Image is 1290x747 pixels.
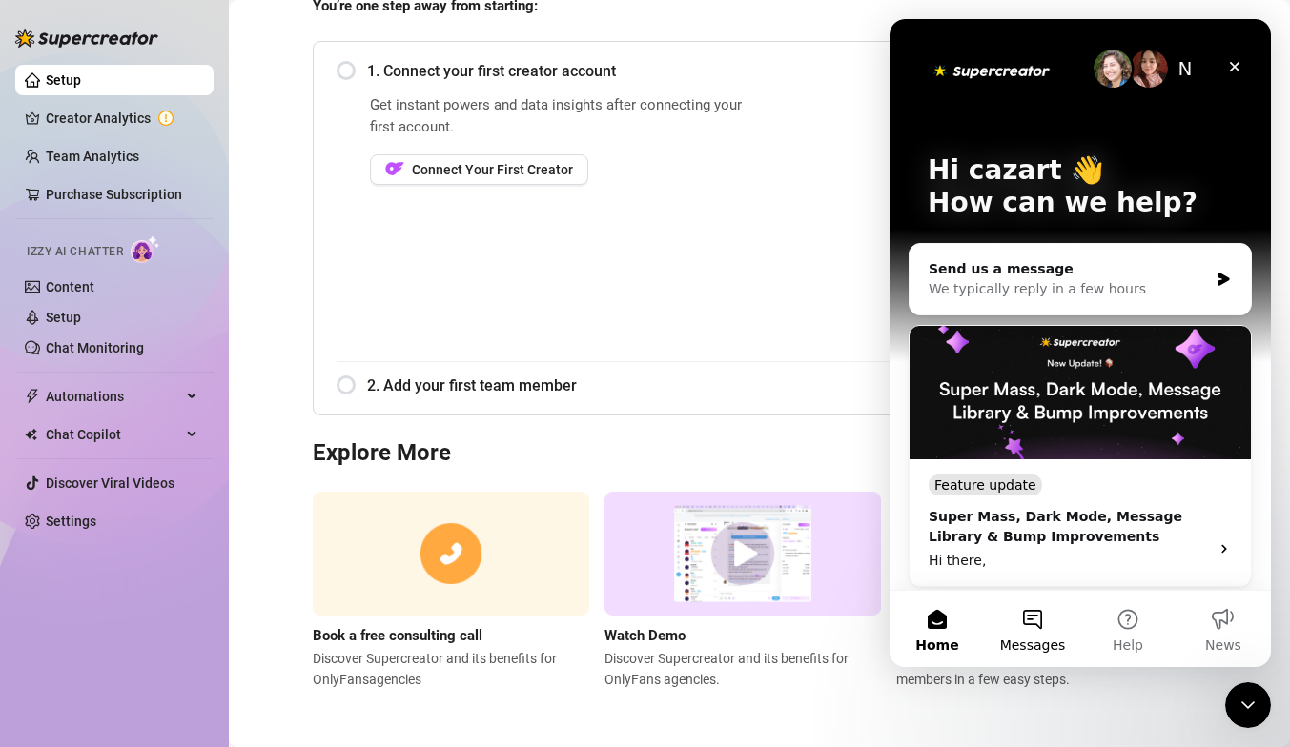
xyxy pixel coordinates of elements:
[46,340,144,355] a: Chat Monitoring
[313,492,589,690] a: Book a free consulting callDiscover Supercreator and its benefits for OnlyFansagencies
[604,492,881,690] a: Watch DemoDiscover Supercreator and its benefits for OnlyFans agencies.
[46,475,174,491] a: Discover Viral Videos
[370,94,754,139] span: Get instant powers and data insights after connecting your first account.
[604,648,881,690] span: Discover Supercreator and its benefits for OnlyFans agencies.
[890,19,1271,667] iframe: Intercom live chat
[46,381,181,412] span: Automations
[385,159,404,178] img: OF
[46,514,96,529] a: Settings
[46,187,182,202] a: Purchase Subscription
[46,103,198,133] a: Creator Analytics exclamation-circle
[313,438,1207,469] h3: Explore More
[46,310,81,325] a: Setup
[46,149,139,164] a: Team Analytics
[337,48,1183,94] div: 1. Connect your first creator account
[27,243,123,261] span: Izzy AI Chatter
[1225,682,1271,728] iframe: Intercom live chat
[15,29,158,48] img: logo-BBDzfeDw.svg
[46,279,94,294] a: Content
[25,389,40,404] span: thunderbolt
[313,648,589,690] span: Discover Supercreator and its benefits for OnlyFans agencies
[367,59,1183,83] span: 1. Connect your first creator account
[367,373,1183,397] span: 2. Add your first team member
[802,94,1183,338] iframe: Add Creators
[131,235,160,263] img: AI Chatter
[46,72,81,88] a: Setup
[412,162,573,177] span: Connect Your First Creator
[337,362,1183,409] div: 2. Add your first team member
[25,428,37,441] img: Chat Copilot
[370,154,754,185] a: OFConnect Your First Creator
[896,648,1173,690] span: Watch how to onboard your creators and team members in a few easy steps.
[370,154,588,185] button: OFConnect Your First Creator
[46,419,181,450] span: Chat Copilot
[604,627,686,644] strong: Watch Demo
[604,492,881,616] img: supercreator demo
[313,492,589,616] img: consulting call
[313,627,482,644] strong: Book a free consulting call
